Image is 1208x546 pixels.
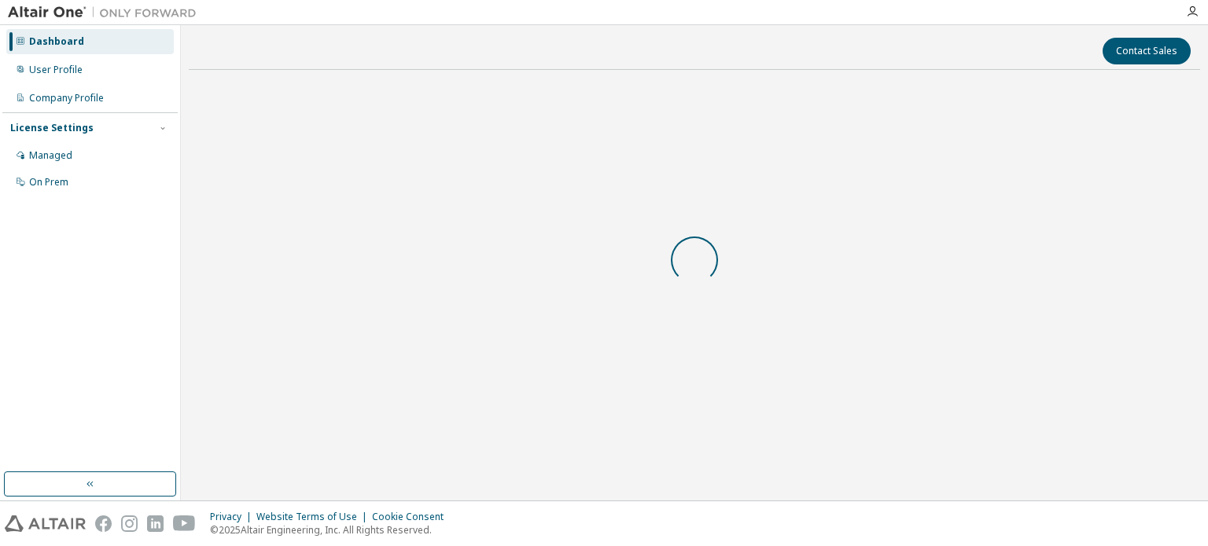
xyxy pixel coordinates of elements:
[256,511,372,523] div: Website Terms of Use
[8,5,204,20] img: Altair One
[1103,38,1191,64] button: Contact Sales
[372,511,453,523] div: Cookie Consent
[10,122,94,134] div: License Settings
[173,515,196,532] img: youtube.svg
[121,515,138,532] img: instagram.svg
[29,92,104,104] div: Company Profile
[29,176,68,189] div: On Prem
[29,35,84,48] div: Dashboard
[210,511,256,523] div: Privacy
[29,64,83,76] div: User Profile
[95,515,112,532] img: facebook.svg
[5,515,86,532] img: altair_logo.svg
[29,149,72,162] div: Managed
[147,515,164,532] img: linkedin.svg
[210,523,453,537] p: © 2025 Altair Engineering, Inc. All Rights Reserved.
